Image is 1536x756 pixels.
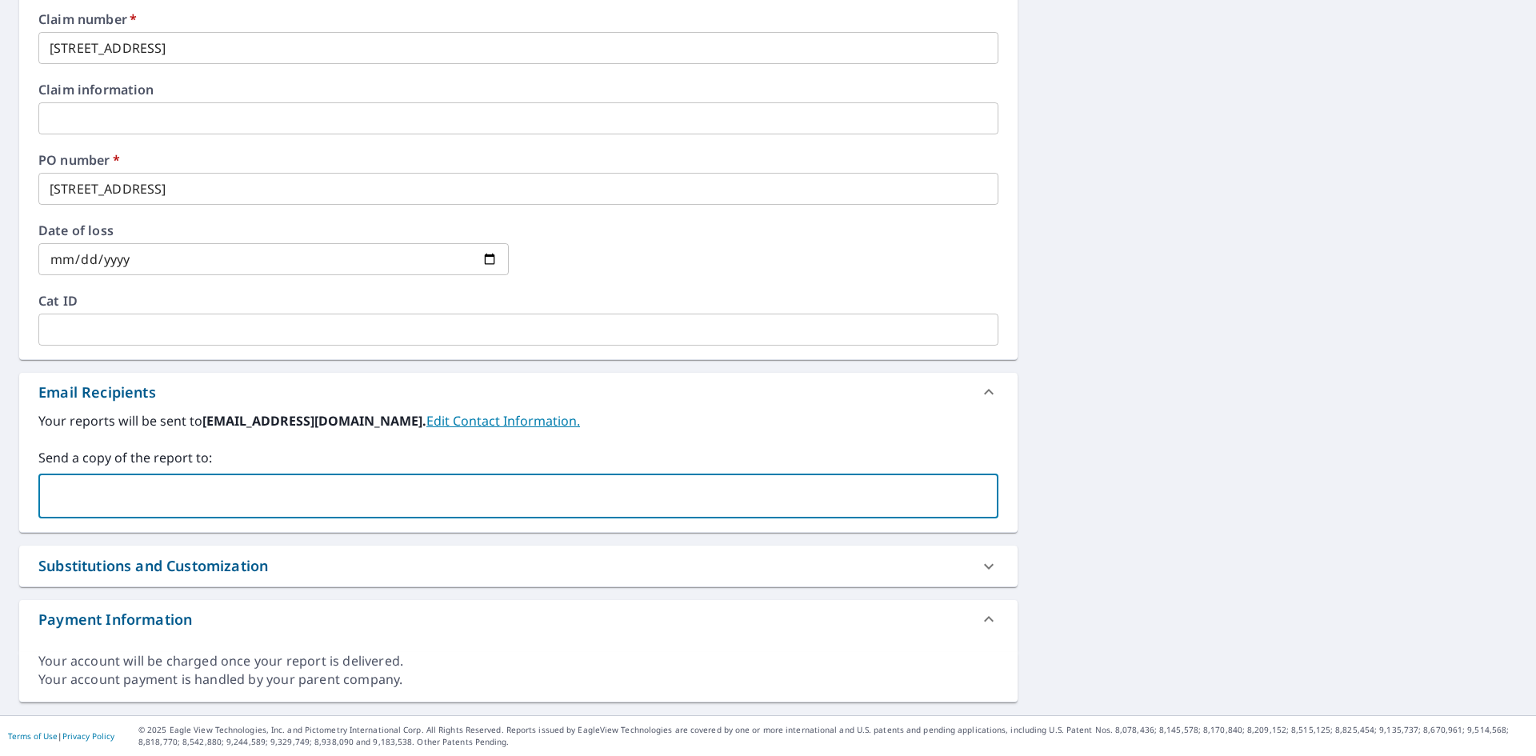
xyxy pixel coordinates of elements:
[138,724,1528,748] p: © 2025 Eagle View Technologies, Inc. and Pictometry International Corp. All Rights Reserved. Repo...
[38,448,998,467] label: Send a copy of the report to:
[38,154,998,166] label: PO number
[38,13,998,26] label: Claim number
[8,730,58,742] a: Terms of Use
[19,600,1018,638] div: Payment Information
[38,382,156,403] div: Email Recipients
[19,546,1018,586] div: Substitutions and Customization
[8,731,114,741] p: |
[202,412,426,430] b: [EMAIL_ADDRESS][DOMAIN_NAME].
[62,730,114,742] a: Privacy Policy
[38,609,192,630] div: Payment Information
[38,670,998,689] div: Your account payment is handled by your parent company.
[426,412,580,430] a: EditContactInfo
[38,555,268,577] div: Substitutions and Customization
[19,373,1018,411] div: Email Recipients
[38,411,998,430] label: Your reports will be sent to
[38,294,998,307] label: Cat ID
[38,83,998,96] label: Claim information
[38,652,998,670] div: Your account will be charged once your report is delivered.
[38,224,509,237] label: Date of loss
